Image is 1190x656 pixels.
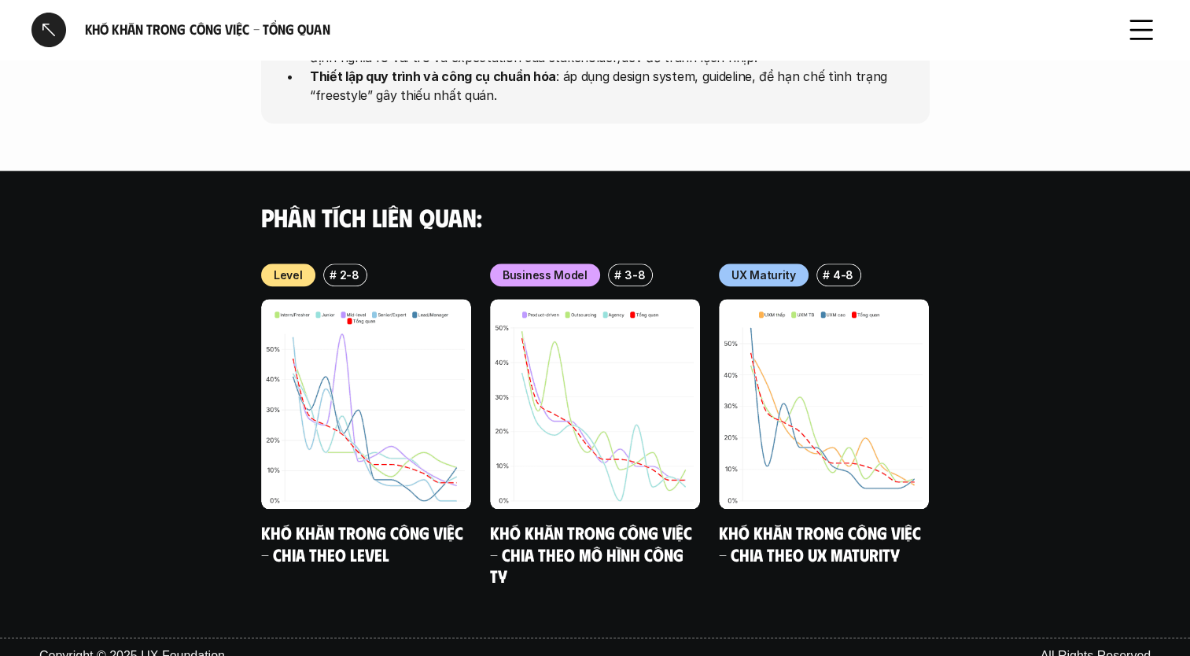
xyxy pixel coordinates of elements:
[624,267,645,283] p: 3-8
[85,20,1105,39] h6: Khó khăn trong công việc - Tổng quan
[823,269,830,281] h6: #
[274,267,303,283] p: Level
[310,68,556,84] strong: Thiết lập quy trình và công cụ chuẩn hóa
[310,67,904,105] p: : áp dụng design system, guideline, để hạn chế tình trạng “freestyle” gây thiếu nhất quán.
[490,521,696,586] a: Khó khăn trong công việc - Chia theo mô hình công ty
[503,267,588,283] p: Business Model
[731,267,796,283] p: UX Maturity
[719,522,925,566] a: Khó khăn trong công việc - Chia theo UX Maturity
[329,269,336,281] h6: #
[261,521,467,565] a: Khó khăn trong công việc - Chia theo Level
[339,267,359,283] p: 2-8
[614,269,621,281] h6: #
[833,267,853,283] p: 4-8
[261,202,930,232] h4: Phân tích liên quan:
